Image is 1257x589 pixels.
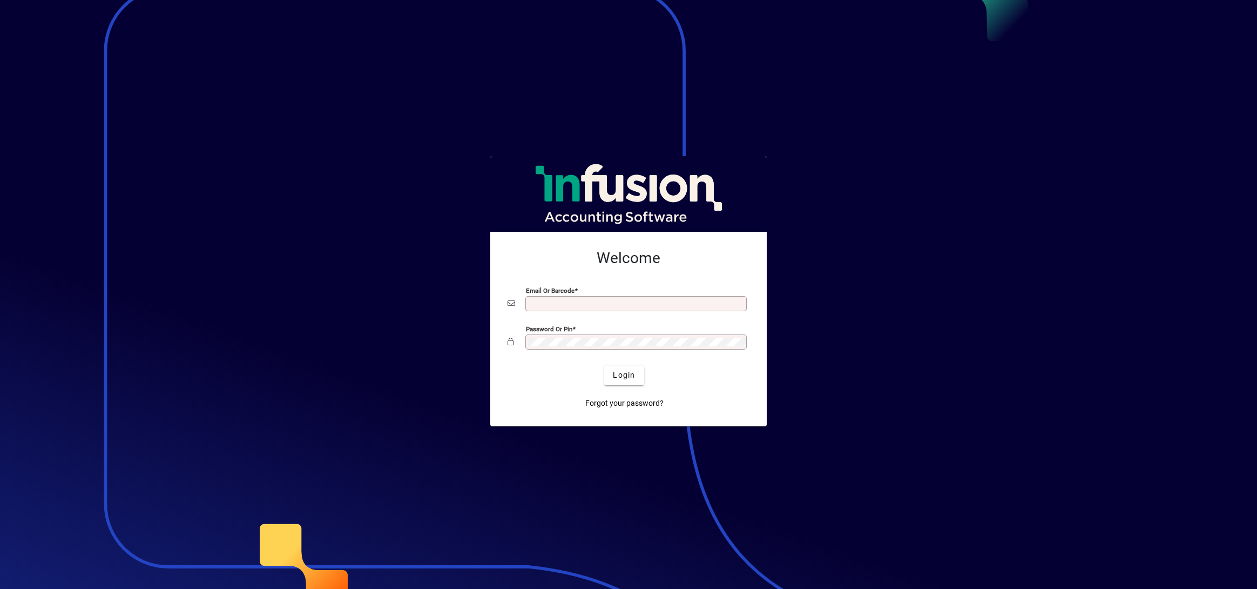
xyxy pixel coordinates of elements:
button: Login [604,366,644,385]
span: Forgot your password? [585,398,664,409]
a: Forgot your password? [581,394,668,413]
mat-label: Email or Barcode [526,286,575,294]
mat-label: Password or Pin [526,325,572,332]
h2: Welcome [508,249,749,267]
span: Login [613,370,635,381]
